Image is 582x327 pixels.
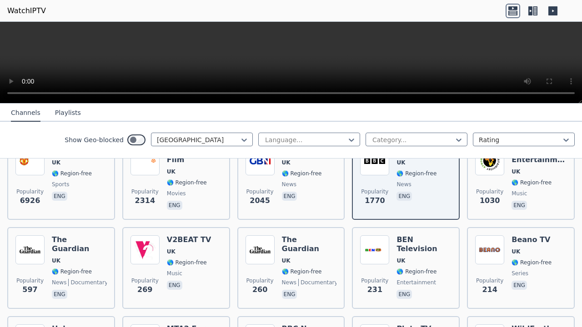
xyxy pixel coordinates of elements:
[361,277,388,284] span: Popularity
[365,195,385,206] span: 1770
[15,235,45,264] img: The Guardian
[282,170,322,177] span: 🌎 Region-free
[15,146,45,175] img: MUTV
[360,146,389,175] img: BBC News
[52,181,69,188] span: sports
[282,290,297,299] p: eng
[135,195,156,206] span: 2314
[480,195,500,206] span: 1030
[282,257,291,264] span: UK
[52,192,67,201] p: eng
[167,201,182,210] p: eng
[250,195,270,206] span: 2045
[298,279,338,286] span: documentary
[282,268,322,275] span: 🌎 Region-free
[16,188,44,195] span: Popularity
[512,179,552,186] span: 🌎 Region-free
[396,290,412,299] p: eng
[68,279,108,286] span: documentary
[16,277,44,284] span: Popularity
[396,279,436,286] span: entertainment
[167,179,207,186] span: 🌎 Region-free
[52,290,67,299] p: eng
[396,235,452,253] h6: BEN Television
[167,248,176,255] span: UK
[512,201,527,210] p: eng
[52,268,92,275] span: 🌎 Region-free
[55,104,81,122] button: Playlists
[482,284,497,295] span: 214
[246,146,275,175] img: GB News
[130,235,160,264] img: V2BEAT TV
[282,235,337,253] h6: The Guardian
[475,235,504,264] img: Beano TV
[167,281,182,290] p: eng
[512,259,552,266] span: 🌎 Region-free
[512,248,520,255] span: UK
[396,181,411,188] span: news
[246,188,274,195] span: Popularity
[396,268,436,275] span: 🌎 Region-free
[396,257,405,264] span: UK
[361,188,388,195] span: Popularity
[282,279,296,286] span: news
[52,279,66,286] span: news
[512,168,520,175] span: UK
[131,188,159,195] span: Popularity
[167,168,176,175] span: UK
[512,190,527,197] span: music
[131,277,159,284] span: Popularity
[52,235,107,253] h6: The Guardian
[476,188,503,195] span: Popularity
[282,159,291,166] span: UK
[396,159,405,166] span: UK
[282,181,296,188] span: news
[246,235,275,264] img: The Guardian
[282,192,297,201] p: eng
[167,235,211,244] h6: V2BEAT TV
[137,284,152,295] span: 269
[512,281,527,290] p: eng
[396,170,436,177] span: 🌎 Region-free
[475,146,504,175] img: Afrobeat TV Entertainment
[476,277,503,284] span: Popularity
[65,135,124,144] label: Show Geo-blocked
[167,190,186,197] span: movies
[20,195,40,206] span: 6926
[367,284,382,295] span: 231
[167,270,182,277] span: music
[11,104,40,122] button: Channels
[52,170,92,177] span: 🌎 Region-free
[130,146,160,175] img: Discover Film
[167,259,207,266] span: 🌎 Region-free
[360,235,389,264] img: BEN Television
[7,5,46,16] a: WatchIPTV
[512,235,552,244] h6: Beano TV
[512,270,528,277] span: series
[52,257,60,264] span: UK
[52,159,60,166] span: UK
[22,284,37,295] span: 597
[396,192,412,201] p: eng
[252,284,267,295] span: 260
[246,277,274,284] span: Popularity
